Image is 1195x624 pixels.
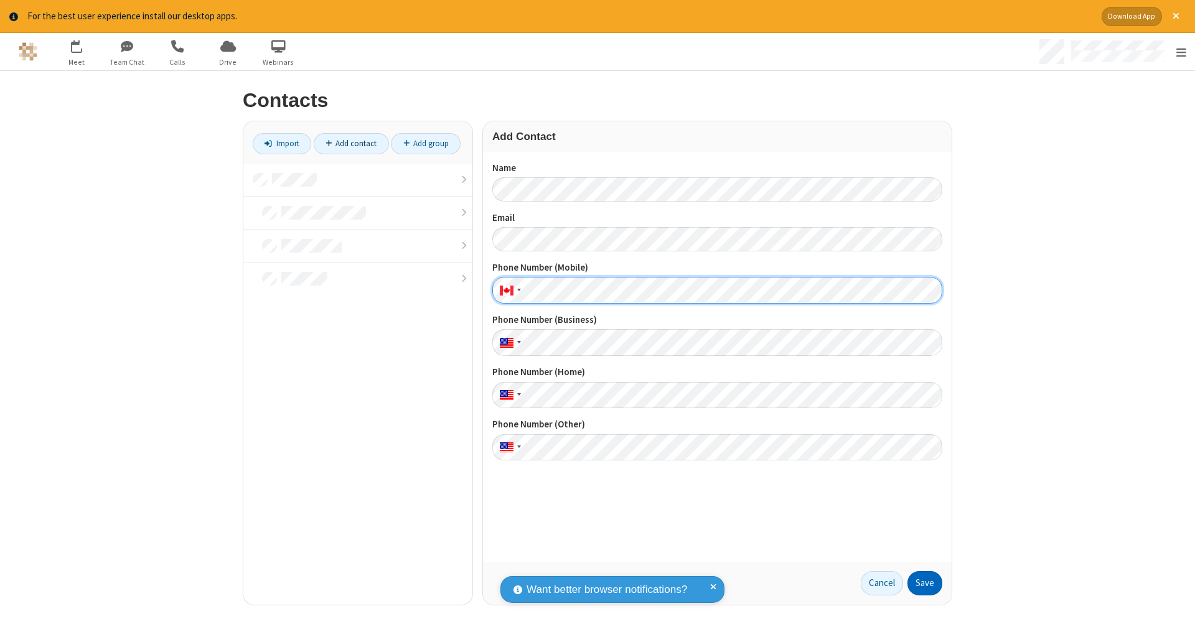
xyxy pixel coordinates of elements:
[907,571,942,596] button: Save
[492,382,525,409] div: United States: + 1
[492,277,525,304] div: Canada: + 1
[154,57,201,68] span: Calls
[492,313,942,327] label: Phone Number (Business)
[492,261,942,275] label: Phone Number (Mobile)
[80,40,88,49] div: 1
[492,131,942,142] h3: Add Contact
[492,211,942,225] label: Email
[104,57,151,68] span: Team Chat
[861,571,903,596] a: Cancel
[492,417,942,432] label: Phone Number (Other)
[391,133,461,154] a: Add group
[492,161,942,175] label: Name
[527,582,687,598] span: Want better browser notifications?
[255,57,302,68] span: Webinars
[27,9,1092,24] div: For the best user experience install our desktop apps.
[205,57,251,68] span: Drive
[243,90,952,111] h2: Contacts
[1102,7,1162,26] button: Download App
[54,57,100,68] span: Meet
[492,434,525,461] div: United States: + 1
[19,42,37,61] img: QA Selenium DO NOT DELETE OR CHANGE
[314,133,389,154] a: Add contact
[492,365,942,380] label: Phone Number (Home)
[253,133,311,154] a: Import
[1166,7,1186,26] button: Close alert
[492,329,525,356] div: United States: + 1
